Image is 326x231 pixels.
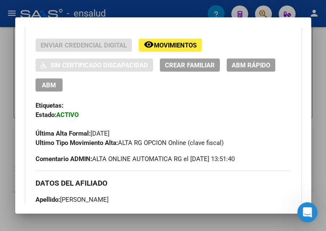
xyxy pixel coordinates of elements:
[36,155,92,163] strong: Comentario ADMIN:
[36,130,90,137] strong: Última Alta Formal:
[36,196,60,203] strong: Apellido:
[36,178,291,188] h3: DATOS DEL AFILIADO
[297,202,318,223] iframe: Intercom live chat
[41,42,127,49] span: Enviar Credencial Digital
[56,111,79,119] strong: ACTIVO
[160,58,220,72] button: Crear Familiar
[165,61,215,69] span: Crear Familiar
[232,61,270,69] span: ABM Rápido
[36,154,235,164] span: ALTA ONLINE AUTOMATICA RG el [DATE] 13:51:40
[42,81,56,89] span: ABM
[154,42,197,49] span: Movimientos
[36,139,118,147] strong: Ultimo Tipo Movimiento Alta:
[50,61,148,69] span: Sin Certificado Discapacidad
[36,139,224,147] span: ALTA RG OPCION Online (clave fiscal)
[36,102,63,109] strong: Etiquetas:
[36,58,153,72] button: Sin Certificado Discapacidad
[227,58,275,72] button: ABM Rápido
[139,39,202,52] button: Movimientos
[36,130,110,137] span: [DATE]
[36,196,109,203] span: [PERSON_NAME]
[36,111,56,119] strong: Estado:
[36,78,63,92] button: ABM
[36,39,132,52] button: Enviar Credencial Digital
[144,39,154,50] mat-icon: remove_red_eye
